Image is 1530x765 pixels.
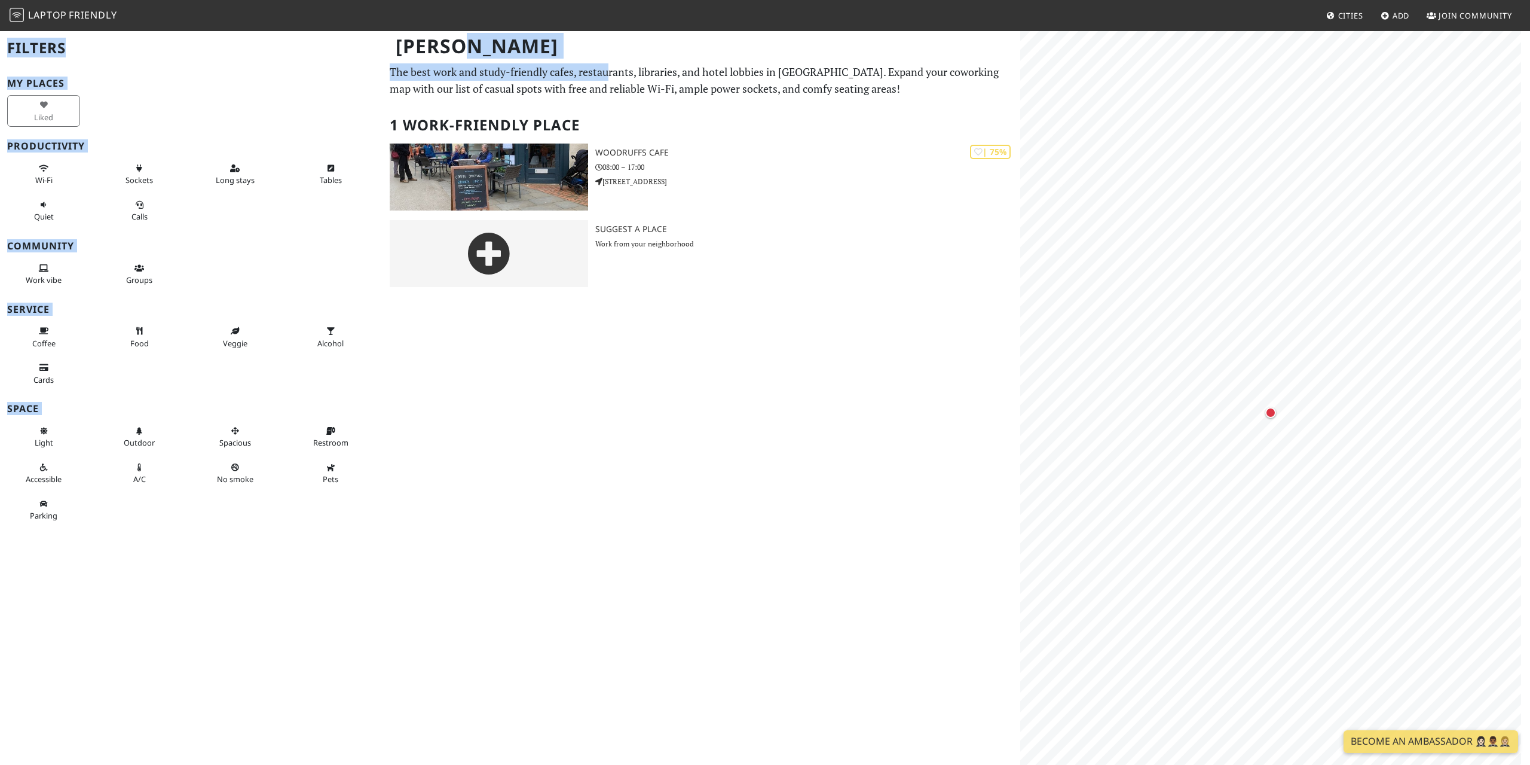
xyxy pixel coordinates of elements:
[7,240,375,252] h3: Community
[294,458,367,489] button: Pets
[133,474,146,484] span: Air conditioned
[35,175,53,185] span: Stable Wi-Fi
[7,494,80,526] button: Parking
[7,141,375,152] h3: Productivity
[595,238,1020,249] p: Work from your neighborhood
[103,421,176,453] button: Outdoor
[130,338,149,349] span: Food
[1263,405,1278,420] div: Map marker
[28,8,67,22] span: Laptop
[7,358,80,389] button: Cards
[294,321,367,353] button: Alcohol
[7,458,80,489] button: Accessible
[7,321,80,353] button: Coffee
[7,258,80,290] button: Work vibe
[382,144,1020,211] a: Woodruffs Cafe | 75% Woodruffs Cafe 08:00 – 17:00 [STREET_ADDRESS]
[390,63,1013,98] p: The best work and study-friendly cafes, restaurants, libraries, and hotel lobbies in [GEOGRAPHIC_...
[382,220,1020,287] a: Suggest a Place Work from your neighborhood
[1393,10,1410,21] span: Add
[294,421,367,453] button: Restroom
[34,211,54,222] span: Quiet
[223,338,247,349] span: Veggie
[7,30,375,66] h2: Filters
[7,403,375,414] h3: Space
[219,437,251,448] span: Spacious
[1439,10,1512,21] span: Join Community
[390,220,588,287] img: gray-place-d2bdb4477600e061c01bd816cc0f2ef0cfcb1ca9e3ad78868dd16fb2af073a21.png
[970,145,1011,159] div: | 75%
[126,275,152,285] span: Group tables
[33,374,54,385] span: Credit cards
[1338,10,1363,21] span: Cities
[103,321,176,353] button: Food
[1422,5,1517,26] a: Join Community
[1344,730,1518,753] a: Become an Ambassador 🤵🏻‍♀️🤵🏾‍♂️🤵🏼‍♀️
[216,175,255,185] span: Long stays
[390,107,1013,144] h2: 1 Work-Friendly Place
[7,195,80,227] button: Quiet
[7,159,80,190] button: Wi-Fi
[1376,5,1415,26] a: Add
[26,474,62,484] span: Accessible
[320,175,342,185] span: Work-friendly tables
[595,148,1020,158] h3: Woodruffs Cafe
[126,175,153,185] span: Power sockets
[294,159,367,190] button: Tables
[386,30,1018,63] h1: [PERSON_NAME]
[217,474,253,484] span: Smoke free
[595,224,1020,234] h3: Suggest a Place
[198,458,271,489] button: No smoke
[313,437,348,448] span: Restroom
[390,144,588,211] img: Woodruffs Cafe
[69,8,117,22] span: Friendly
[7,304,375,315] h3: Service
[35,437,53,448] span: Natural light
[198,321,271,353] button: Veggie
[198,159,271,190] button: Long stays
[124,437,155,448] span: Outdoor area
[103,458,176,489] button: A/C
[103,195,176,227] button: Calls
[7,78,375,89] h3: My Places
[595,176,1020,187] p: [STREET_ADDRESS]
[323,474,338,484] span: Pet friendly
[10,8,24,22] img: LaptopFriendly
[317,338,344,349] span: Alcohol
[7,421,80,453] button: Light
[131,211,148,222] span: Video/audio calls
[198,421,271,453] button: Spacious
[30,510,57,521] span: Parking
[10,5,117,26] a: LaptopFriendly LaptopFriendly
[103,258,176,290] button: Groups
[32,338,56,349] span: Coffee
[103,159,176,190] button: Sockets
[26,275,62,285] span: People working
[1321,5,1368,26] a: Cities
[595,161,1020,173] p: 08:00 – 17:00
